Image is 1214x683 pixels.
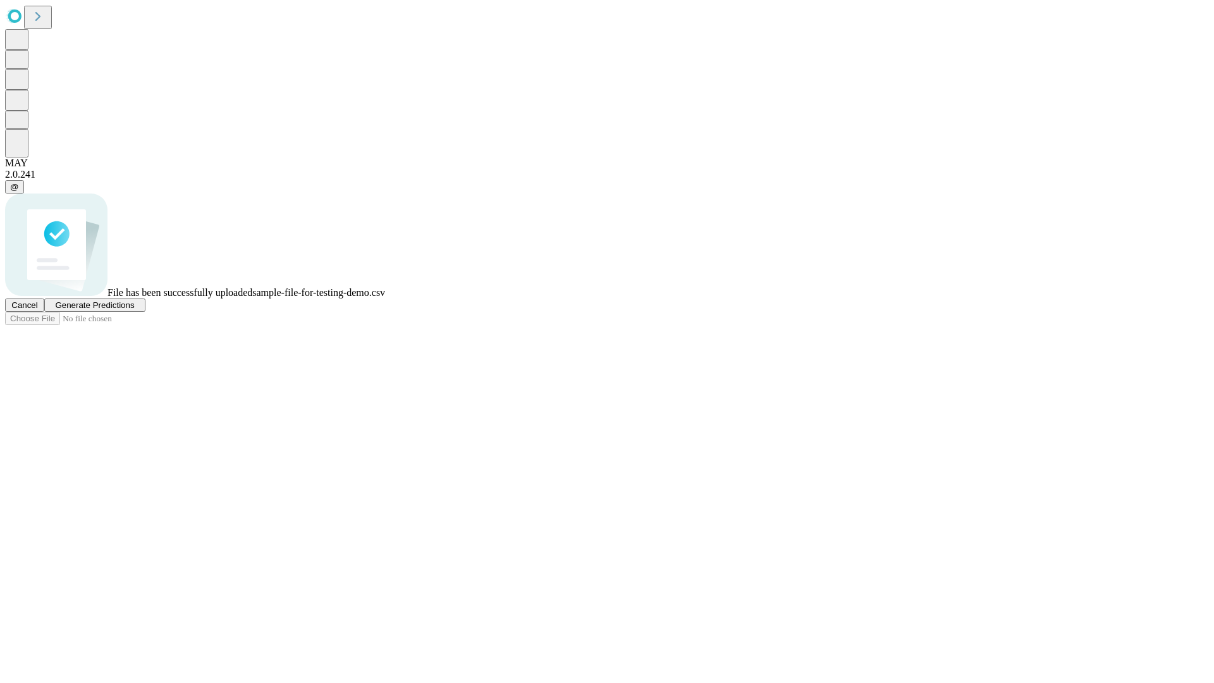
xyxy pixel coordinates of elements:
div: MAY [5,157,1209,169]
span: Generate Predictions [55,300,134,310]
span: @ [10,182,19,192]
span: File has been successfully uploaded [107,287,252,298]
div: 2.0.241 [5,169,1209,180]
button: Cancel [5,298,44,312]
span: sample-file-for-testing-demo.csv [252,287,385,298]
span: Cancel [11,300,38,310]
button: Generate Predictions [44,298,145,312]
button: @ [5,180,24,194]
